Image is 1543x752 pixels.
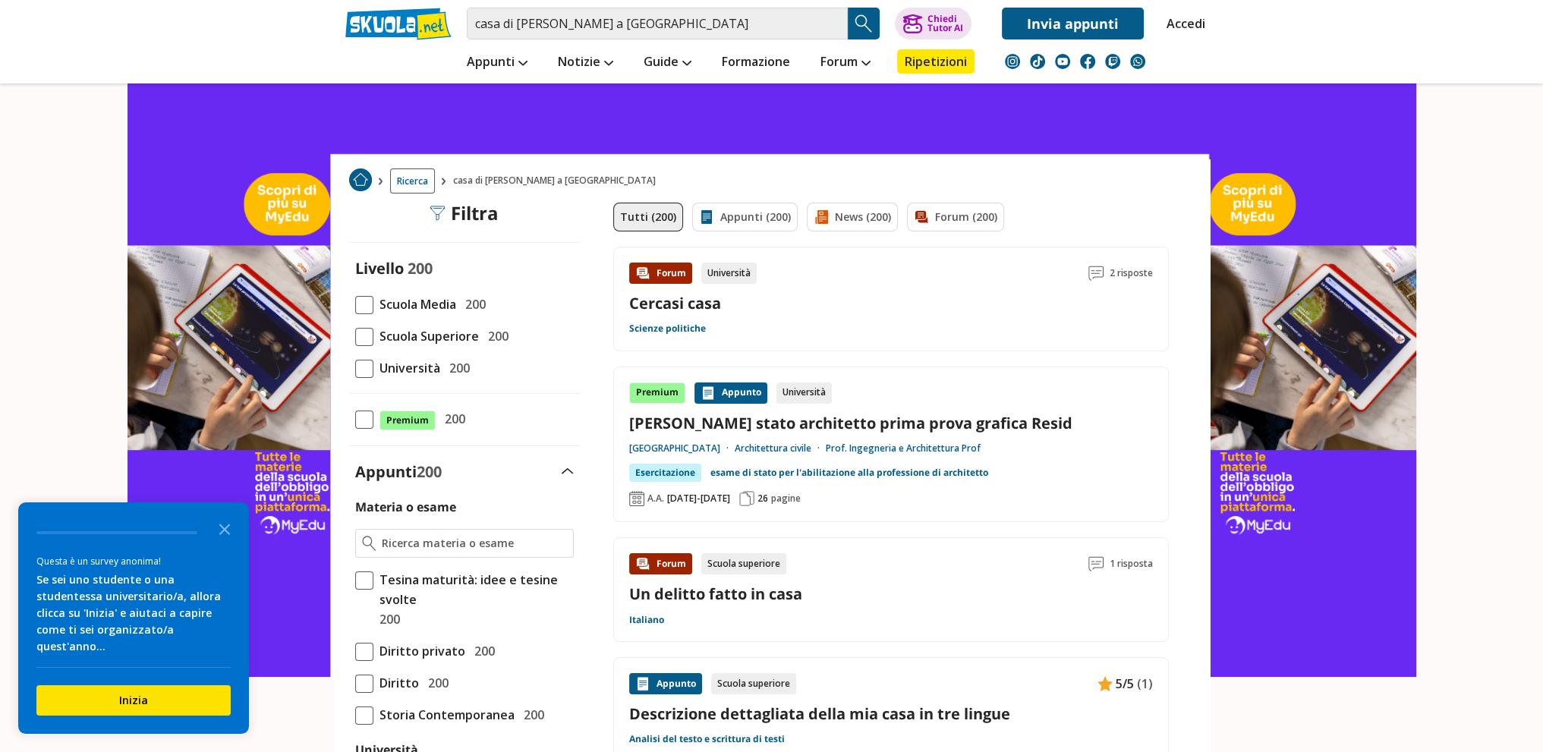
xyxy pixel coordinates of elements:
span: 200 [373,609,400,629]
img: News filtro contenuto [814,209,829,225]
div: Scuola superiore [701,553,786,574]
div: Survey [18,502,249,734]
a: Formazione [718,49,794,77]
img: tiktok [1030,54,1045,69]
span: 200 [408,258,433,278]
a: Architettura civile [735,442,826,455]
span: 5/5 [1116,674,1134,694]
a: Notizie [554,49,617,77]
div: Chiedi Tutor AI [927,14,962,33]
button: Inizia [36,685,231,716]
img: facebook [1080,54,1095,69]
div: Forum [629,263,692,284]
div: Università [776,382,832,404]
a: Cercasi casa [629,293,721,313]
img: Appunti contenuto [635,676,650,691]
img: youtube [1055,54,1070,69]
a: Ricerca [390,168,435,194]
img: Forum contenuto [635,556,650,571]
div: Università [701,263,757,284]
div: Forum [629,553,692,574]
img: Home [349,168,372,191]
img: Appunti contenuto [701,385,716,401]
img: Commenti lettura [1088,266,1104,281]
span: 200 [459,294,486,314]
span: pagine [771,492,801,505]
span: Università [373,358,440,378]
button: ChiediTutor AI [895,8,971,39]
a: Invia appunti [1002,8,1144,39]
a: Appunti (200) [692,203,798,231]
a: News (200) [807,203,898,231]
span: Tesina maturità: idee e tesine svolte [373,570,574,609]
button: Search Button [848,8,880,39]
img: Forum filtro contenuto [914,209,929,225]
span: Scuola Superiore [373,326,479,346]
div: Questa è un survey anonima! [36,554,231,568]
a: esame di stato per l'abilitazione alla professione di architetto [710,464,988,482]
a: [PERSON_NAME] stato architetto prima prova grafica Resid [629,413,1153,433]
div: Premium [629,382,685,404]
span: 26 [757,492,768,505]
div: Appunto [694,382,767,404]
img: Ricerca materia o esame [362,536,376,551]
a: Guide [640,49,695,77]
input: Ricerca materia o esame [382,536,566,551]
button: Close the survey [209,513,240,543]
a: Tutti (200) [613,203,683,231]
a: Accedi [1167,8,1198,39]
img: Appunti filtro contenuto [699,209,714,225]
a: [GEOGRAPHIC_DATA] [629,442,735,455]
img: Pagine [739,491,754,506]
span: Premium [379,411,436,430]
span: Scuola Media [373,294,456,314]
span: 200 [482,326,509,346]
img: Filtra filtri mobile [430,206,445,221]
label: Appunti [355,461,442,482]
label: Materia o esame [355,499,456,515]
img: Commenti lettura [1088,556,1104,571]
span: Storia Contemporanea [373,705,515,725]
img: instagram [1005,54,1020,69]
a: Prof. Ingegneria e Architettura Prof [826,442,981,455]
span: 1 risposta [1110,553,1153,574]
span: [DATE]-[DATE] [667,492,730,505]
a: Analisi del testo e scrittura di testi [629,733,785,745]
a: Forum (200) [907,203,1004,231]
a: Un delitto fatto in casa [629,584,802,604]
span: (1) [1137,674,1153,694]
span: 200 [417,461,442,482]
span: 200 [439,409,465,429]
a: Italiano [629,614,664,626]
img: Anno accademico [629,491,644,506]
span: Diritto privato [373,641,465,661]
span: 200 [468,641,495,661]
span: 200 [422,673,449,693]
img: Cerca appunti, riassunti o versioni [852,12,875,35]
div: Esercitazione [629,464,701,482]
label: Livello [355,258,404,278]
a: Forum [817,49,874,77]
a: Descrizione dettagliata della mia casa in tre lingue [629,703,1153,724]
span: A.A. [647,492,664,505]
span: 2 risposte [1110,263,1153,284]
span: Diritto [373,673,419,693]
span: casa di [PERSON_NAME] a [GEOGRAPHIC_DATA] [453,168,662,194]
img: Forum contenuto [635,266,650,281]
img: WhatsApp [1130,54,1145,69]
div: Scuola superiore [711,673,796,694]
div: Filtra [430,203,499,224]
span: 200 [518,705,544,725]
a: Appunti [463,49,531,77]
a: Home [349,168,372,194]
input: Cerca appunti, riassunti o versioni [467,8,848,39]
a: Ripetizioni [897,49,975,74]
div: Se sei uno studente o una studentessa universitario/a, allora clicca su 'Inizia' e aiutaci a capi... [36,571,231,655]
img: twitch [1105,54,1120,69]
div: Appunto [629,673,702,694]
span: 200 [443,358,470,378]
img: Appunti contenuto [1097,676,1113,691]
img: Apri e chiudi sezione [562,468,574,474]
a: Scienze politiche [629,323,706,335]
